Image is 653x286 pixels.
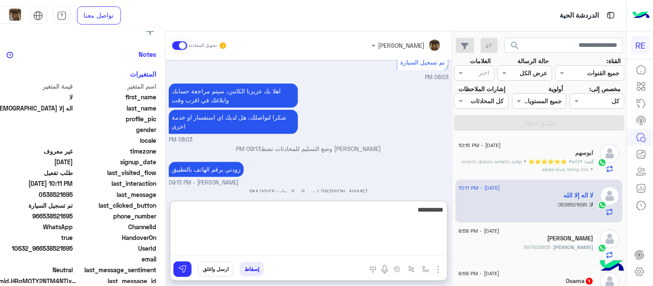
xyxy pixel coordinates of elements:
span: last_clicked_button [74,201,157,210]
h6: Notes [139,50,157,58]
span: 1 [586,278,593,285]
span: last_name [74,104,157,113]
img: hulul-logo.png [597,252,627,282]
button: create order [390,262,404,276]
span: gender [74,125,157,134]
img: send message [178,265,187,274]
img: make a call [370,266,377,273]
p: [PERSON_NAME] وضع التسليم للمحادثات نشط [169,144,449,153]
p: 26/8/2025, 8:03 PM [169,110,298,134]
button: تطبيق الفلاتر [454,115,625,131]
button: select flow [418,262,433,276]
span: [PERSON_NAME] [554,244,594,250]
span: انت [586,158,594,165]
p: 26/8/2025, 8:03 PM [169,83,298,108]
img: Logo [633,6,650,25]
button: ارسل واغلق [198,262,233,277]
span: last_message_id [79,277,157,286]
p: الدردشة الحية [560,10,599,22]
h6: المتغيرات [130,70,157,78]
span: timezone [74,147,157,156]
h5: ابوسهم [576,149,594,157]
img: WhatsApp [598,158,607,167]
span: UserId [74,244,157,253]
span: 08:03 PM [169,136,192,144]
span: last_visited_flow [74,168,157,177]
label: حالة الرسالة [517,56,549,65]
img: WhatsApp [598,244,607,252]
span: [DATE] - 9:59 PM [459,270,500,277]
a: تواصل معنا [77,6,121,25]
h5: Osama [566,277,594,285]
img: send attachment [433,264,443,275]
span: first_name [74,92,157,101]
h5: OSAMA [548,235,594,242]
span: [DATE] - 10:11 PM [459,184,501,192]
span: [PERSON_NAME] - 09:13 PM [169,179,238,187]
img: tab [33,11,43,21]
span: search [510,40,520,51]
small: تحويل المحادثة [189,42,217,49]
span: 09:13 PM [236,145,261,152]
button: إسقاط [240,262,264,277]
label: العلامات [470,56,491,65]
span: 597928805 [524,244,554,250]
span: email [74,255,157,264]
span: phone_number [74,212,157,221]
span: profile_pic [74,114,157,123]
img: WhatsApp [598,201,607,209]
img: tab [606,10,616,21]
p: 26/8/2025, 9:13 PM [169,162,244,177]
span: last_message_sentiment [74,265,157,274]
a: tab [53,6,71,25]
img: defaultAdmin.png [600,186,620,206]
img: defaultAdmin.png [600,144,620,163]
label: مخصص إلى: [589,84,621,93]
span: اسم المتغير [74,82,157,91]
span: signup_date [74,157,157,166]
span: [DATE] - 9:59 PM [459,227,500,235]
img: select flow [422,266,429,273]
button: search [504,38,526,56]
span: لا [591,201,594,208]
img: create order [394,266,401,273]
img: tab [57,11,67,21]
img: Trigger scenario [408,266,415,273]
span: ChannelId [74,222,157,231]
span: HandoverOn [74,233,157,242]
img: send voice note [380,264,390,275]
span: last_message [74,190,157,199]
img: userImage [9,9,21,21]
div: RE [631,36,650,55]
span: [DATE] - 10:15 PM [459,141,501,149]
h5: لا اله إلا الله [564,192,594,199]
label: القناة: [607,56,621,65]
span: 09:13 PM [250,188,275,195]
span: تم تسجيل السيارة [401,58,445,66]
p: [PERSON_NAME] انضم إلى المحادثة [169,187,449,196]
label: أولوية [549,84,563,93]
img: defaultAdmin.png [600,229,620,249]
label: إشارات الملاحظات [459,84,506,93]
span: 08:03 PM [425,74,449,80]
span: last_interaction [74,179,157,188]
img: notes [6,52,13,58]
button: Trigger scenario [404,262,418,276]
div: اختر [479,68,491,79]
span: 0538521695 [559,201,591,208]
span: locale [74,136,157,145]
